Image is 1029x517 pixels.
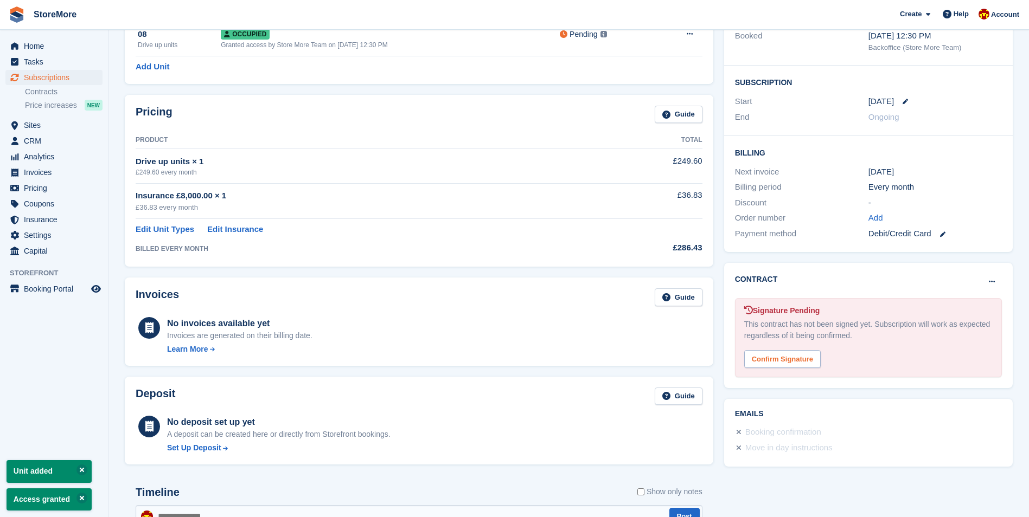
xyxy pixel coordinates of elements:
[655,106,702,124] a: Guide
[136,387,175,405] h2: Deposit
[868,112,899,121] span: Ongoing
[991,9,1019,20] span: Account
[744,319,993,341] div: This contract has not been signed yet. Subscription will work as expected regardless of it being ...
[136,106,172,124] h2: Pricing
[221,40,560,50] div: Granted access by Store More Team on [DATE] 12:30 PM
[167,344,312,355] a: Learn More
[7,460,92,482] p: Unit added
[868,212,883,224] a: Add
[24,212,89,227] span: Insurance
[136,223,194,236] a: Edit Unit Types
[24,180,89,196] span: Pricing
[5,38,103,54] a: menu
[868,228,1002,240] div: Debit/Credit Card
[868,197,1002,209] div: -
[24,133,89,148] span: CRM
[868,30,1002,42] div: [DATE] 12:30 PM
[24,54,89,69] span: Tasks
[136,132,596,149] th: Product
[655,288,702,306] a: Guide
[5,165,103,180] a: menu
[735,111,868,124] div: End
[744,305,993,316] div: Signature Pending
[735,197,868,209] div: Discount
[136,486,180,499] h2: Timeline
[167,344,208,355] div: Learn More
[735,181,868,193] div: Billing period
[745,442,833,455] div: Move in day instructions
[136,244,596,254] div: BILLED EVERY MONTH
[5,70,103,85] a: menu
[25,100,77,111] span: Price increases
[136,156,596,168] div: Drive up units × 1
[136,288,179,306] h2: Invoices
[167,442,221,454] div: Set Up Deposit
[868,95,894,108] time: 2025-09-23 00:00:00 UTC
[24,243,89,258] span: Capital
[868,166,1002,178] div: [DATE]
[24,165,89,180] span: Invoices
[5,212,103,227] a: menu
[90,282,103,295] a: Preview store
[735,212,868,224] div: Order number
[735,30,868,53] div: Booked
[735,166,868,178] div: Next invoice
[5,133,103,148] a: menu
[221,29,270,40] span: Occupied
[24,38,89,54] span: Home
[637,486,702,497] label: Show only notes
[167,317,312,330] div: No invoices available yet
[5,54,103,69] a: menu
[735,228,868,240] div: Payment method
[735,410,1002,418] h2: Emails
[979,9,989,20] img: Store More Team
[9,7,25,23] img: stora-icon-8386f47178a22dfd0bd8f6a31ec36ba5ce8667c1dd55bd0f319d3a0aa187defe.svg
[745,426,821,439] div: Booking confirmation
[167,442,391,454] a: Set Up Deposit
[744,347,821,357] a: Confirm Signature
[596,132,702,149] th: Total
[24,196,89,211] span: Coupons
[136,61,169,73] a: Add Unit
[735,76,1002,87] h2: Subscription
[25,99,103,111] a: Price increases NEW
[637,486,644,497] input: Show only notes
[167,429,391,440] p: A deposit can be created here or directly from Storefront bookings.
[136,202,596,213] div: £36.83 every month
[5,118,103,133] a: menu
[24,228,89,243] span: Settings
[10,268,108,279] span: Storefront
[600,31,607,37] img: icon-info-grey-7440780725fd019a000dd9b08b2336e03edf1995a4989e88bcd33f0948082b44.svg
[655,387,702,405] a: Guide
[596,242,702,254] div: £286.43
[138,40,221,50] div: Drive up units
[207,223,263,236] a: Edit Insurance
[167,330,312,341] div: Invoices are generated on their billing date.
[5,228,103,243] a: menu
[5,196,103,211] a: menu
[570,29,597,40] div: Pending
[900,9,922,20] span: Create
[868,181,1002,193] div: Every month
[735,274,778,285] h2: Contract
[167,416,391,429] div: No deposit set up yet
[735,95,868,108] div: Start
[596,149,702,183] td: £249.60
[735,147,1002,158] h2: Billing
[5,243,103,258] a: menu
[136,190,596,202] div: Insurance £8,000.00 × 1
[7,488,92,510] p: Access granted
[24,281,89,296] span: Booking Portal
[954,9,969,20] span: Help
[5,180,103,196] a: menu
[24,149,89,164] span: Analytics
[744,350,821,368] div: Confirm Signature
[5,149,103,164] a: menu
[136,167,596,177] div: £249.60 every month
[596,183,702,218] td: £36.83
[29,5,81,23] a: StoreMore
[5,281,103,296] a: menu
[24,118,89,133] span: Sites
[24,70,89,85] span: Subscriptions
[85,100,103,111] div: NEW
